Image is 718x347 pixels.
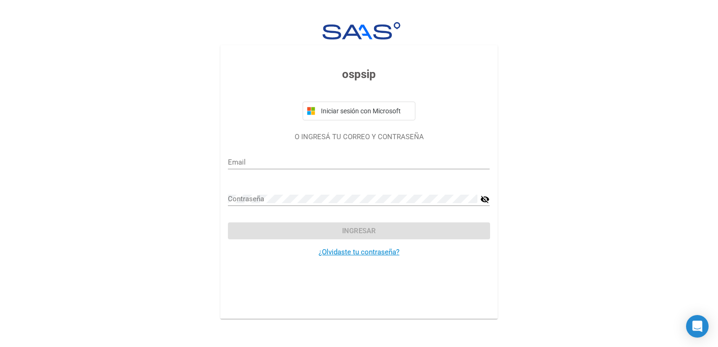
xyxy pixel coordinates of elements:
[319,107,411,115] span: Iniciar sesión con Microsoft
[303,102,415,120] button: Iniciar sesión con Microsoft
[686,315,709,338] div: Open Intercom Messenger
[228,66,490,83] h3: ospsip
[228,222,490,239] button: Ingresar
[228,132,490,142] p: O INGRESÁ TU CORREO Y CONTRASEÑA
[480,194,490,205] mat-icon: visibility_off
[342,227,376,235] span: Ingresar
[319,248,399,256] a: ¿Olvidaste tu contraseña?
